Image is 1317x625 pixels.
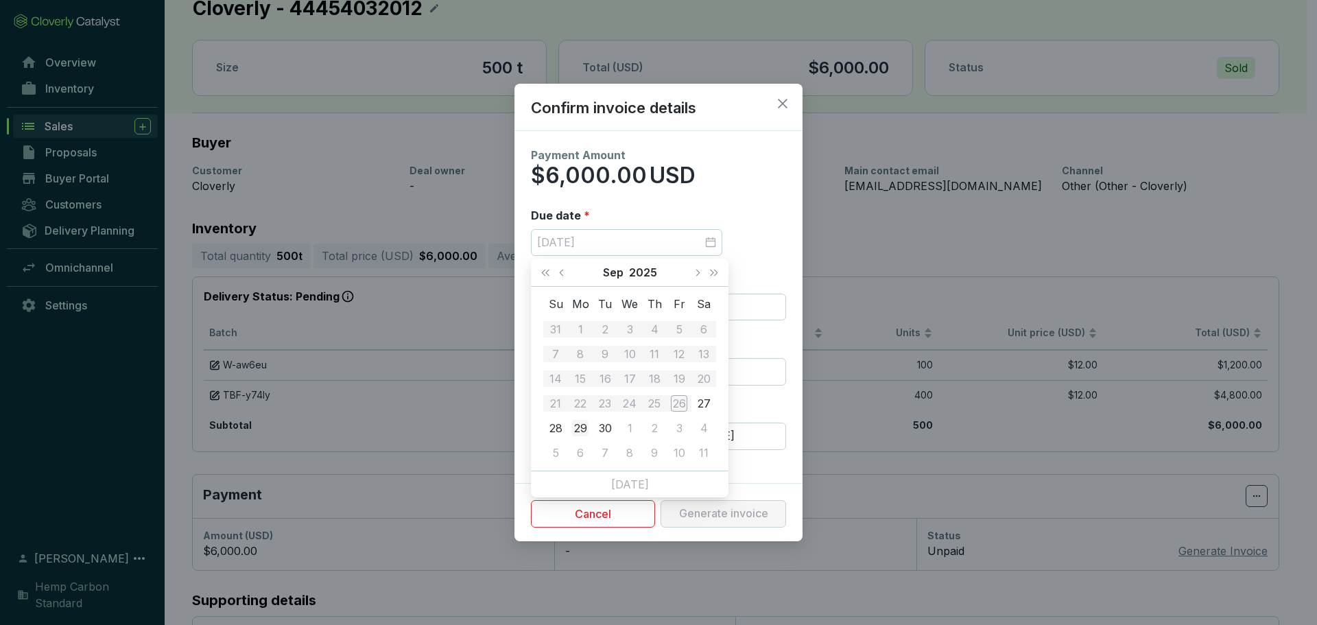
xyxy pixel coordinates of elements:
[547,346,564,362] div: 7
[514,97,803,131] h2: Confirm invoice details
[537,235,702,250] input: mm/dd/yy
[531,208,590,223] label: Due date
[772,97,794,110] span: Close
[543,292,568,317] th: Su
[543,416,568,440] td: 2025-09-28
[691,317,716,342] td: 2025-09-06
[667,391,691,416] td: 2025-09-26
[568,317,593,342] td: 2025-09-01
[568,366,593,391] td: 2025-09-15
[621,346,638,362] div: 10
[621,445,638,461] div: 8
[642,366,667,391] td: 2025-09-18
[617,440,642,465] td: 2025-10-08
[667,440,691,465] td: 2025-10-10
[543,366,568,391] td: 2025-09-14
[617,292,642,317] th: We
[671,445,687,461] div: 10
[696,445,712,461] div: 11
[597,420,613,436] div: 30
[646,420,663,436] div: 2
[696,321,712,338] div: 6
[593,440,617,465] td: 2025-10-07
[691,391,716,416] td: 2025-09-27
[543,342,568,366] td: 2025-09-07
[671,321,687,338] div: 5
[671,395,687,412] div: 26
[593,292,617,317] th: Tu
[621,370,638,387] div: 17
[691,416,716,440] td: 2025-10-04
[603,259,624,286] button: Choose a month
[688,259,706,286] button: Next month (PageDown)
[572,370,589,387] div: 15
[696,395,712,412] div: 27
[568,342,593,366] td: 2025-09-08
[547,420,564,436] div: 28
[597,321,613,338] div: 2
[691,366,716,391] td: 2025-09-20
[642,391,667,416] td: 2025-09-25
[691,292,716,317] th: Sa
[696,346,712,362] div: 13
[617,342,642,366] td: 2025-09-10
[646,395,663,412] div: 25
[691,440,716,465] td: 2025-10-11
[772,93,794,115] button: Close
[617,317,642,342] td: 2025-09-03
[667,317,691,342] td: 2025-09-05
[642,317,667,342] td: 2025-09-04
[593,366,617,391] td: 2025-09-16
[543,440,568,465] td: 2025-10-05
[572,346,589,362] div: 8
[696,420,712,436] div: 4
[572,395,589,412] div: 22
[696,370,712,387] div: 20
[593,342,617,366] td: 2025-09-09
[642,416,667,440] td: 2025-10-02
[547,370,564,387] div: 14
[536,259,554,286] button: Last year (Control + left)
[705,259,723,286] button: Next year (Control + right)
[543,391,568,416] td: 2025-09-21
[575,506,611,522] span: Cancel
[646,346,663,362] div: 11
[667,366,691,391] td: 2025-09-19
[646,445,663,461] div: 9
[691,342,716,366] td: 2025-09-13
[667,342,691,366] td: 2025-09-12
[597,395,613,412] div: 23
[531,162,647,189] span: $6,000.00
[617,391,642,416] td: 2025-09-24
[597,445,613,461] div: 7
[621,395,638,412] div: 24
[629,259,657,286] button: Choose a year
[568,416,593,440] td: 2025-09-29
[531,500,655,528] button: Cancel
[646,321,663,338] div: 4
[667,292,691,317] th: Fr
[543,317,568,342] td: 2025-08-31
[642,440,667,465] td: 2025-10-09
[547,445,564,461] div: 5
[597,346,613,362] div: 9
[547,395,564,412] div: 21
[671,346,687,362] div: 12
[593,391,617,416] td: 2025-09-23
[593,317,617,342] td: 2025-09-02
[547,321,564,338] div: 31
[572,321,589,338] div: 1
[593,416,617,440] td: 2025-09-30
[554,259,572,286] button: Previous month (PageUp)
[667,416,691,440] td: 2025-10-03
[671,420,687,436] div: 3
[642,292,667,317] th: Th
[617,366,642,391] td: 2025-09-17
[597,370,613,387] div: 16
[621,321,638,338] div: 3
[661,500,786,528] button: Generate invoice
[617,416,642,440] td: 2025-10-01
[568,292,593,317] th: Mo
[568,391,593,416] td: 2025-09-22
[572,420,589,436] div: 29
